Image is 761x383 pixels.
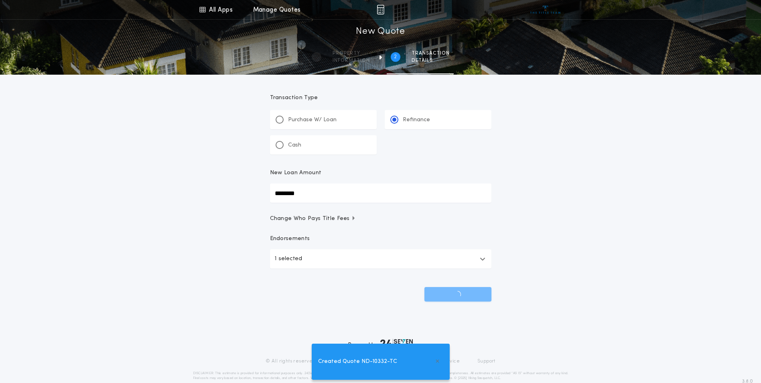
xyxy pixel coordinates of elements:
[270,94,491,102] p: Transaction Type
[270,169,322,177] p: New Loan Amount
[333,50,370,57] span: Property
[270,183,491,203] input: New Loan Amount
[275,254,302,264] p: 1 selected
[270,235,491,243] p: Endorsements
[270,215,356,223] span: Change Who Pays Title Fees
[412,50,450,57] span: Transaction
[380,339,413,348] img: logo
[270,249,491,269] button: 1 selected
[270,215,491,223] button: Change Who Pays Title Fees
[412,57,450,64] span: details
[377,5,384,14] img: img
[288,141,301,149] p: Cash
[288,116,337,124] p: Purchase W/ Loan
[394,54,397,60] h2: 2
[333,57,370,64] span: information
[403,116,430,124] p: Refinance
[356,25,405,38] h1: New Quote
[530,6,560,14] img: vs-icon
[318,357,397,366] span: Created Quote ND-10332-TC
[348,339,413,348] div: Powered by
